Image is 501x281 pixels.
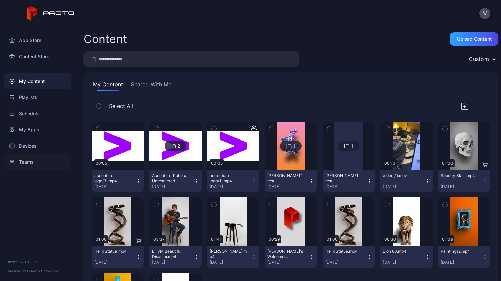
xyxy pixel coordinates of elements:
[92,170,144,192] button: accenture logo(3).mp4[DATE]
[8,269,30,273] span: Version 1.13.1 •
[323,170,375,192] button: [PERSON_NAME] test[DATE]
[152,184,193,189] div: [DATE]
[30,269,58,273] a: Terms Of Service
[4,105,71,122] a: Schedule
[383,173,420,178] div: video(1).mov
[441,173,478,178] div: Spooky Skull.mp4
[457,36,492,42] div: Upload Content
[383,260,424,265] div: [DATE]
[438,170,490,192] button: Spooky Skull.mp4[DATE]
[438,246,490,268] button: Paintings2.mp4[DATE]
[4,32,71,49] a: App Store
[325,260,367,265] div: [DATE]
[92,80,124,91] button: My Content
[83,33,127,45] div: Content
[210,260,251,265] div: [DATE]
[325,249,362,254] div: Helix Statue.mp4
[92,246,144,268] button: Helix Statue.mp4[DATE]
[94,184,136,189] div: [DATE]
[380,246,432,268] button: Lion 60.mp4[DATE]
[265,170,317,192] button: [PERSON_NAME] 1 test[DATE]
[450,32,498,46] button: Upload Content
[152,260,193,265] div: [DATE]
[149,170,201,192] button: Accenture_Public/Unrestricted[DATE]
[441,260,482,265] div: [DATE]
[177,143,180,149] div: 2
[210,184,251,189] div: [DATE]
[130,80,173,91] button: Shared With Me
[325,173,362,184] div: Vivek test
[293,143,295,149] div: 1
[4,89,71,105] a: Playlists
[4,138,71,154] a: Devices
[267,173,304,184] div: vivek 1 test
[210,173,247,184] div: accenture logo(1).mp4
[380,170,432,192] button: video(1).mov[DATE]
[94,260,136,265] div: [DATE]
[383,184,424,189] div: [DATE]
[109,102,133,110] span: Select All
[267,260,309,265] div: [DATE]
[94,249,131,254] div: Helix Statue.mp4
[152,173,189,184] div: Accenture_Public/Unrestricted
[441,249,478,254] div: Paintings2.mp4
[94,173,131,184] div: accenture logo(3).mp4
[267,249,304,259] div: David's Welcome Video.mp4
[323,246,375,268] button: Helix Statue.mp4[DATE]
[8,259,67,265] div: © 2025 PROTO, Inc.
[4,73,71,89] a: My Content
[210,249,247,259] div: BillyM Silhouette.mp4
[383,249,420,254] div: Lion 60.mp4
[351,143,353,149] div: 1
[4,49,71,65] a: Content Store
[469,56,489,62] div: Custom
[207,246,259,268] button: [PERSON_NAME].mp4[DATE]
[479,8,490,19] button: V
[267,184,309,189] div: [DATE]
[466,51,498,67] button: Custom
[325,184,367,189] div: [DATE]
[265,246,317,268] button: [PERSON_NAME]'s Welcome Video.mp4[DATE]
[441,184,482,189] div: [DATE]
[152,249,189,259] div: BillyM Beautiful Disaster.mp4
[4,154,71,170] a: Teams
[4,122,71,138] a: My Apps
[207,170,259,192] button: accenture logo(1).mp4[DATE]
[149,246,201,268] button: BillyM Beautiful Disaster.mp4[DATE]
